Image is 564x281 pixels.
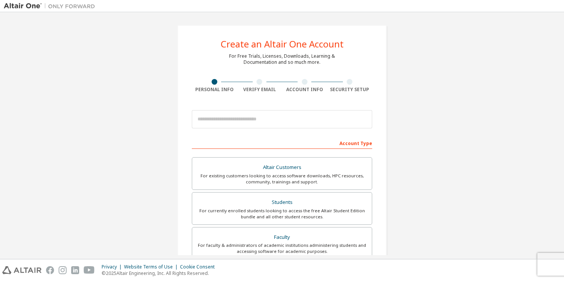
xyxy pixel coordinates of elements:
div: Students [197,197,367,208]
div: Website Terms of Use [124,264,180,270]
img: altair_logo.svg [2,266,41,274]
div: Account Type [192,137,372,149]
div: Cookie Consent [180,264,219,270]
div: Create an Altair One Account [221,39,344,49]
div: Faculty [197,232,367,243]
div: For Free Trials, Licenses, Downloads, Learning & Documentation and so much more. [229,53,335,65]
div: For existing customers looking to access software downloads, HPC resources, community, trainings ... [197,173,367,185]
div: For currently enrolled students looking to access the free Altair Student Edition bundle and all ... [197,208,367,220]
img: facebook.svg [46,266,54,274]
div: For faculty & administrators of academic institutions administering students and accessing softwa... [197,242,367,254]
div: Privacy [102,264,124,270]
p: © 2025 Altair Engineering, Inc. All Rights Reserved. [102,270,219,276]
div: Verify Email [237,87,282,93]
img: linkedin.svg [71,266,79,274]
div: Security Setup [327,87,373,93]
div: Altair Customers [197,162,367,173]
img: youtube.svg [84,266,95,274]
div: Account Info [282,87,327,93]
img: Altair One [4,2,99,10]
div: Personal Info [192,87,237,93]
img: instagram.svg [59,266,67,274]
